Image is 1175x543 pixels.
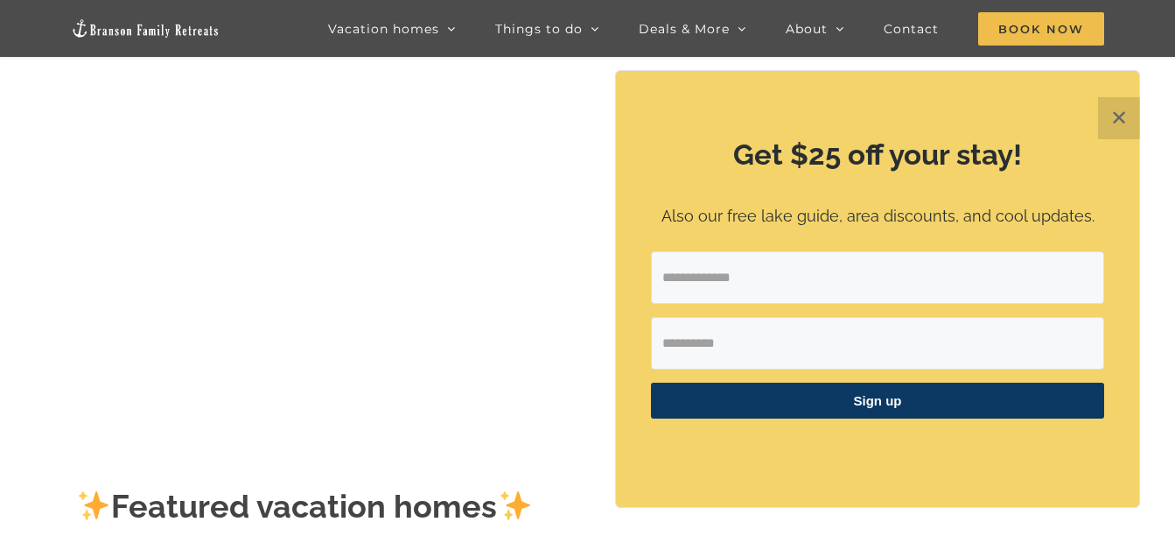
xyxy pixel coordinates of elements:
span: Deals & More [639,23,730,35]
span: Contact [884,23,939,35]
input: Email Address [651,251,1104,304]
span: Book Now [978,12,1104,46]
iframe: Branson Family Retreats - Opens on Book page - Availability/Property Search Widget [457,316,719,432]
p: ​ [651,441,1104,459]
h2: Get $25 off your stay! [651,135,1104,175]
span: About [786,23,828,35]
img: ✨ [78,490,109,521]
h1: [GEOGRAPHIC_DATA], [GEOGRAPHIC_DATA], [US_STATE] [239,267,936,304]
span: Things to do [495,23,583,35]
strong: Featured vacation homes [75,488,533,525]
p: Also our free lake guide, area discounts, and cool updates. [651,204,1104,229]
button: Close [1098,97,1140,139]
button: Sign up [651,383,1104,419]
span: Vacation homes [328,23,439,35]
img: Branson Family Retreats Logo [71,18,220,39]
b: Find that Vacation Feeling [263,205,913,266]
input: First Name [651,317,1104,370]
img: ✨ [500,490,531,521]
